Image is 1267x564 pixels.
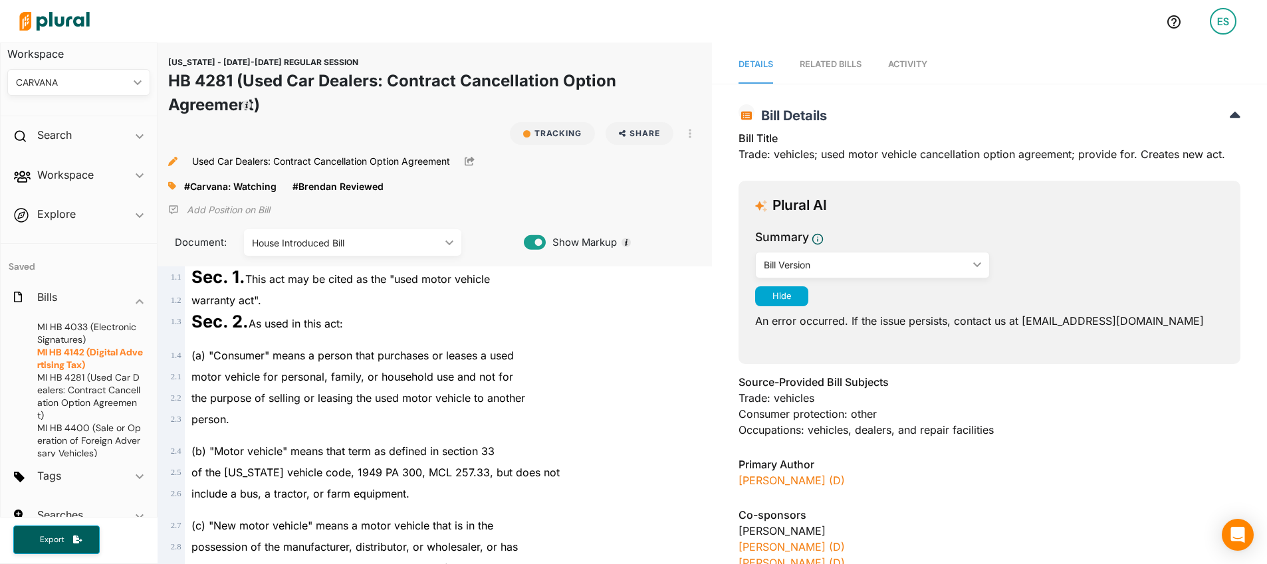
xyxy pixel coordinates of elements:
div: CARVANA [16,76,128,90]
a: MIHB 4033 (Electronic Signatures) [21,321,144,346]
div: Tooltip anchor [241,99,253,111]
strong: Sec. 1. [191,266,245,287]
span: As used in this act: [191,317,343,330]
a: ES [1199,3,1247,40]
span: (b) "Motor vehicle" means that term as defined in section 33 [191,444,495,458]
span: of the [US_STATE] vehicle code, 1949 PA 300, MCL 257.33, but does not [191,466,560,479]
button: Hide [755,286,808,306]
div: RELATED BILLS [800,58,862,70]
h3: Bill Title [739,130,1240,146]
span: include a bus, a tractor, or farm equipment. [191,487,409,500]
span: Activity [888,59,927,69]
span: 1 . 1 [171,272,181,282]
h3: Summary [755,229,809,246]
div: Bill Version [764,258,967,272]
h2: Search [37,128,72,142]
span: MI [37,371,47,383]
div: Open Intercom Messenger [1222,519,1254,551]
button: Tracking [510,122,595,145]
h2: Bills [37,290,57,304]
p: Add Position on Bill [187,203,270,217]
span: person. [191,413,229,426]
div: Consumer protection: other [739,406,1240,422]
h2: Searches [37,508,83,522]
span: warranty act". [191,294,261,307]
span: #Carvana: Watching [184,181,277,192]
span: HB 4142 (Digital Advertising Tax) [37,346,143,371]
span: Export [31,534,73,545]
span: Document: [168,235,227,250]
h3: Workspace [7,35,150,64]
div: ES [1210,8,1236,35]
span: 2 . 1 [171,372,181,381]
span: 2 . 5 [171,468,181,477]
button: Used Car Dealers: Contract Cancellation Option Agreement [185,150,457,172]
span: MI [37,422,47,434]
a: [PERSON_NAME] (D) [739,540,845,553]
span: 1 . 3 [171,317,181,326]
span: Details [739,59,773,69]
h2: Explore [37,207,76,221]
span: 2 . 4 [171,446,181,456]
span: 1 . 2 [171,296,181,305]
a: Activity [888,46,927,84]
a: RELATED BILLS [800,46,862,84]
a: #Carvana: Watching [184,179,277,193]
span: HB 4033 (Electronic Signatures) [37,321,136,345]
span: 2 . 8 [171,542,181,551]
span: 2 . 3 [171,415,181,424]
div: Trade: vehicles [739,390,1240,406]
span: Hide [772,291,791,301]
a: MIHB 4400 (Sale or Operation of Foreign Adversary Vehicles) [21,422,144,460]
div: Trade: vehicles; used motor vehicle cancellation option agreement; provide for. Creates new act. [739,130,1240,170]
span: 2 . 6 [171,489,181,498]
button: Share [606,122,674,145]
div: Occupations: vehicles, dealers, and repair facilities [739,422,1240,438]
span: the purpose of selling or leasing the used motor vehicle to another [191,391,525,405]
div: Tooltip anchor [620,236,632,248]
div: [PERSON_NAME] [739,523,1240,539]
span: This act may be cited as the "used motor vehicle [191,272,490,286]
span: [US_STATE] - [DATE]-[DATE] REGULAR SESSION [168,57,358,67]
a: MIHB 4281 (Used Car Dealers: Contract Cancellation Option Agreement) [21,371,144,422]
span: 2 . 7 [171,521,181,530]
button: Share [600,122,679,145]
span: possession of the manufacturer, distributor, or wholesaler, or has [191,540,518,553]
span: (a) "Consumer" means a person that purchases or leases a used [191,349,514,362]
a: Details [739,46,773,84]
a: #Brendan Reviewed [292,179,384,193]
h3: Primary Author [739,456,1240,472]
span: HB 4400 (Sale or Operation of Foreign Adversary Vehicles) [37,422,141,459]
h3: Source-Provided Bill Subjects [739,374,1240,390]
button: Export [13,525,100,554]
h3: Plural AI [772,197,827,214]
div: Add tags [168,176,176,196]
span: MI [37,321,47,333]
a: [PERSON_NAME] (D) [739,474,845,487]
span: 1 . 4 [171,351,181,360]
h1: HB 4281 (Used Car Dealers: Contract Cancellation Option Agreement) [168,69,702,117]
div: House Introduced Bill [252,236,440,250]
div: An error occurred. If the issue persists, contact us at [EMAIL_ADDRESS][DOMAIN_NAME] [755,306,1224,329]
h3: Co-sponsors [739,507,1240,523]
span: Bill Details [754,108,827,124]
a: MIHB 4142 (Digital Advertising Tax) [21,346,144,371]
span: Show Markup [546,235,617,250]
div: Add Position Statement [168,200,270,220]
span: 2 . 2 [171,393,181,403]
span: motor vehicle for personal, family, or household use and not for [191,370,513,383]
h4: Saved [1,244,157,276]
strong: Sec. 2. [191,311,249,331]
h2: Tags [37,468,61,483]
span: #Brendan Reviewed [292,181,384,192]
span: MI [37,346,47,358]
span: HB 4281 (Used Car Dealers: Contract Cancellation Option Agreement) [37,371,140,421]
span: (c) "New motor vehicle" means a motor vehicle that is in the [191,519,493,532]
h2: Workspace [37,167,94,182]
